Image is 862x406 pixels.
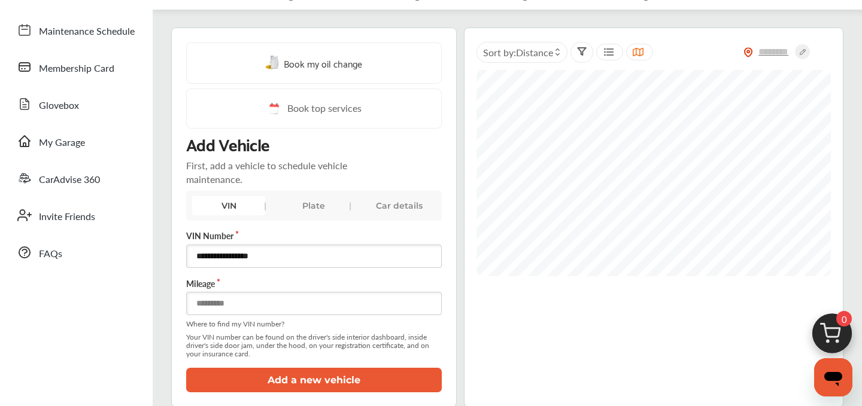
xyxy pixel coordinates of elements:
img: location_vector_orange.38f05af8.svg [743,47,753,57]
label: VIN Number [186,230,442,242]
img: cal_icon.0803b883.svg [266,101,281,116]
span: Where to find my VIN number? [186,320,442,328]
span: Invite Friends [39,209,95,225]
span: Maintenance Schedule [39,24,135,39]
a: Maintenance Schedule [11,14,141,45]
div: Plate [277,196,350,215]
span: Sort by : [483,45,553,59]
div: Car details [362,196,435,215]
a: Membership Card [11,51,141,83]
span: My Garage [39,135,85,151]
a: Book top services [186,88,442,129]
a: Invite Friends [11,200,141,231]
span: Membership Card [39,61,114,77]
label: Mileage [186,277,442,289]
div: VIN [192,196,265,215]
a: FAQs [11,237,141,268]
span: FAQs [39,246,62,262]
span: Glovebox [39,98,79,114]
button: Add a new vehicle [186,368,442,392]
a: CarAdvise 360 [11,163,141,194]
img: cart_icon.3d0951e8.svg [803,308,861,365]
p: Add Vehicle [186,133,269,154]
img: oil-change.e5047c97.svg [265,56,281,71]
span: 0 [836,311,852,326]
span: Distance [516,45,553,59]
iframe: Button to launch messaging window [814,358,852,396]
span: Book my oil change [284,55,362,71]
p: First, add a vehicle to schedule vehicle maintenance. [186,158,365,186]
span: Your VIN number can be found on the driver's side interior dashboard, inside driver's side door j... [186,333,442,358]
a: My Garage [11,126,141,157]
span: CarAdvise 360 [39,172,100,188]
a: Book my oil change [265,55,362,71]
canvas: Map [476,70,831,276]
a: Glovebox [11,88,141,120]
span: Book top services [287,101,362,116]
